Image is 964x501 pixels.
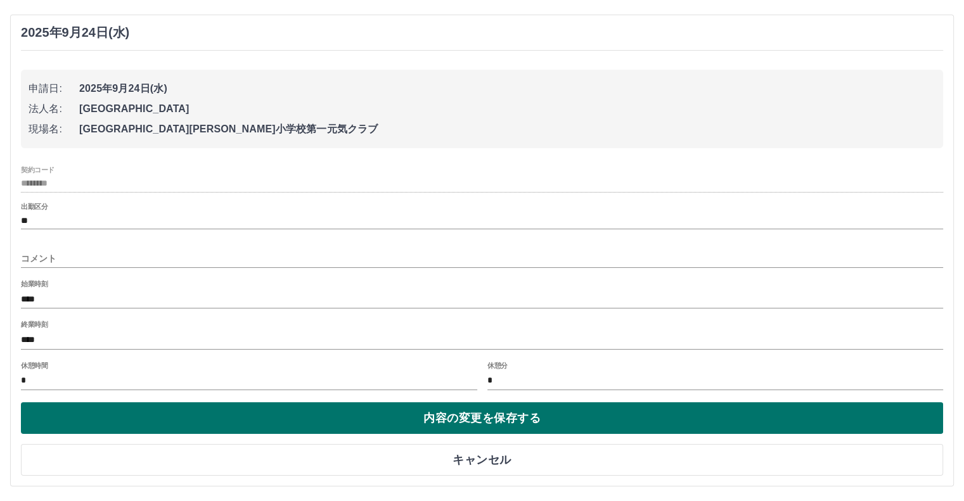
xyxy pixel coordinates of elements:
[29,81,79,96] span: 申請日:
[21,402,943,434] button: 内容の変更を保存する
[21,165,55,174] label: 契約コード
[29,101,79,117] span: 法人名:
[487,360,508,370] label: 休憩分
[21,360,48,370] label: 休憩時間
[21,444,943,476] button: キャンセル
[21,279,48,289] label: 始業時刻
[21,25,129,40] h3: 2025年9月24日(水)
[21,202,48,212] label: 出勤区分
[29,122,79,137] span: 現場名:
[79,101,935,117] span: [GEOGRAPHIC_DATA]
[79,122,935,137] span: [GEOGRAPHIC_DATA][PERSON_NAME]小学校第一元気クラブ
[21,320,48,329] label: 終業時刻
[79,81,935,96] span: 2025年9月24日(水)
